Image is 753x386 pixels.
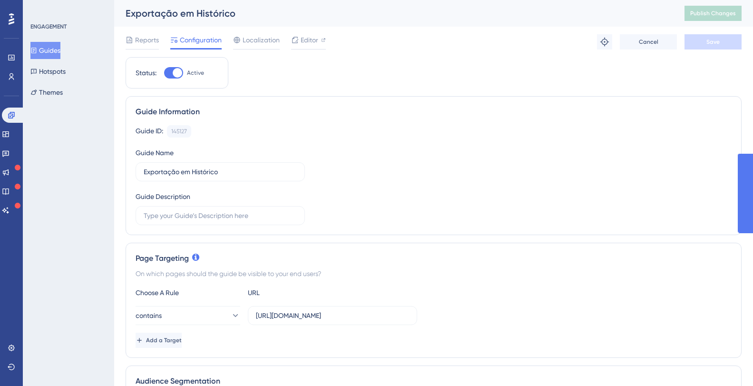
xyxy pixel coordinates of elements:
input: Type your Guide’s Description here [144,210,297,221]
button: Add a Target [136,333,182,348]
div: Guide Name [136,147,174,158]
iframe: UserGuiding AI Assistant Launcher [713,348,742,377]
div: 145127 [171,128,187,135]
span: Configuration [180,34,222,46]
div: Page Targeting [136,253,732,264]
input: yourwebsite.com/path [256,310,409,321]
button: Themes [30,84,63,101]
div: URL [248,287,352,298]
span: Add a Target [146,337,182,344]
button: Hotspots [30,63,66,80]
span: Reports [135,34,159,46]
span: Active [187,69,204,77]
input: Type your Guide’s Name here [144,167,297,177]
button: Cancel [620,34,677,49]
div: Guide Information [136,106,732,118]
span: Localization [243,34,280,46]
button: contains [136,306,240,325]
div: Guide Description [136,191,190,202]
span: contains [136,310,162,321]
div: Choose A Rule [136,287,240,298]
span: Save [706,38,720,46]
div: On which pages should the guide be visible to your end users? [136,268,732,279]
div: Guide ID: [136,125,163,138]
span: Publish Changes [690,10,736,17]
div: ENGAGEMENT [30,23,67,30]
div: Status: [136,67,156,79]
button: Save [685,34,742,49]
span: Cancel [639,38,658,46]
div: Exportação em Histórico [126,7,661,20]
button: Publish Changes [685,6,742,21]
button: Guides [30,42,60,59]
span: Editor [301,34,318,46]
